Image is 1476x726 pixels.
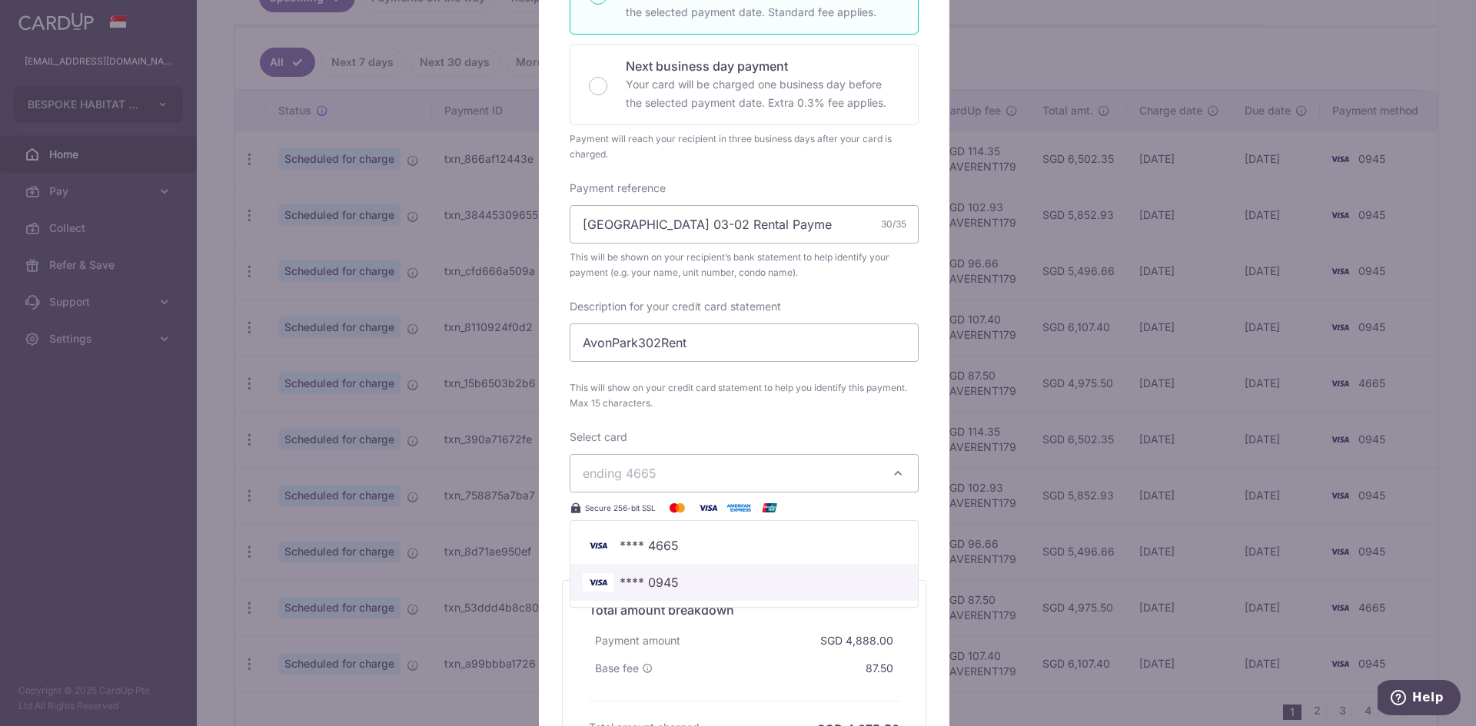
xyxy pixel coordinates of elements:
[589,627,686,655] div: Payment amount
[881,217,906,232] div: 30/35
[570,131,919,162] div: Payment will reach your recipient in three business days after your card is charged.
[859,655,899,682] div: 87.50
[583,536,613,555] img: Bank Card
[570,250,919,280] span: This will be shown on your recipient’s bank statement to help identify your payment (e.g. your na...
[693,499,723,517] img: Visa
[570,454,919,492] button: ending 4665
[595,661,639,676] span: Base fee
[583,466,657,481] span: ending 4665
[626,75,899,112] p: Your card will be charged one business day before the selected payment date. Extra 0.3% fee applies.
[570,380,919,411] span: This will show on your credit card statement to help you identify this payment. Max 15 characters.
[1378,680,1461,718] iframe: Opens a widget where you can find more information
[585,502,656,514] span: Secure 256-bit SSL
[570,299,781,314] label: Description for your credit card statement
[814,627,899,655] div: SGD 4,888.00
[570,429,627,445] label: Select card
[570,181,666,196] label: Payment reference
[583,573,613,592] img: Bank Card
[754,499,785,517] img: UnionPay
[589,601,899,619] h5: Total amount breakdown
[723,499,754,517] img: American Express
[626,57,899,75] p: Next business day payment
[662,499,693,517] img: Mastercard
